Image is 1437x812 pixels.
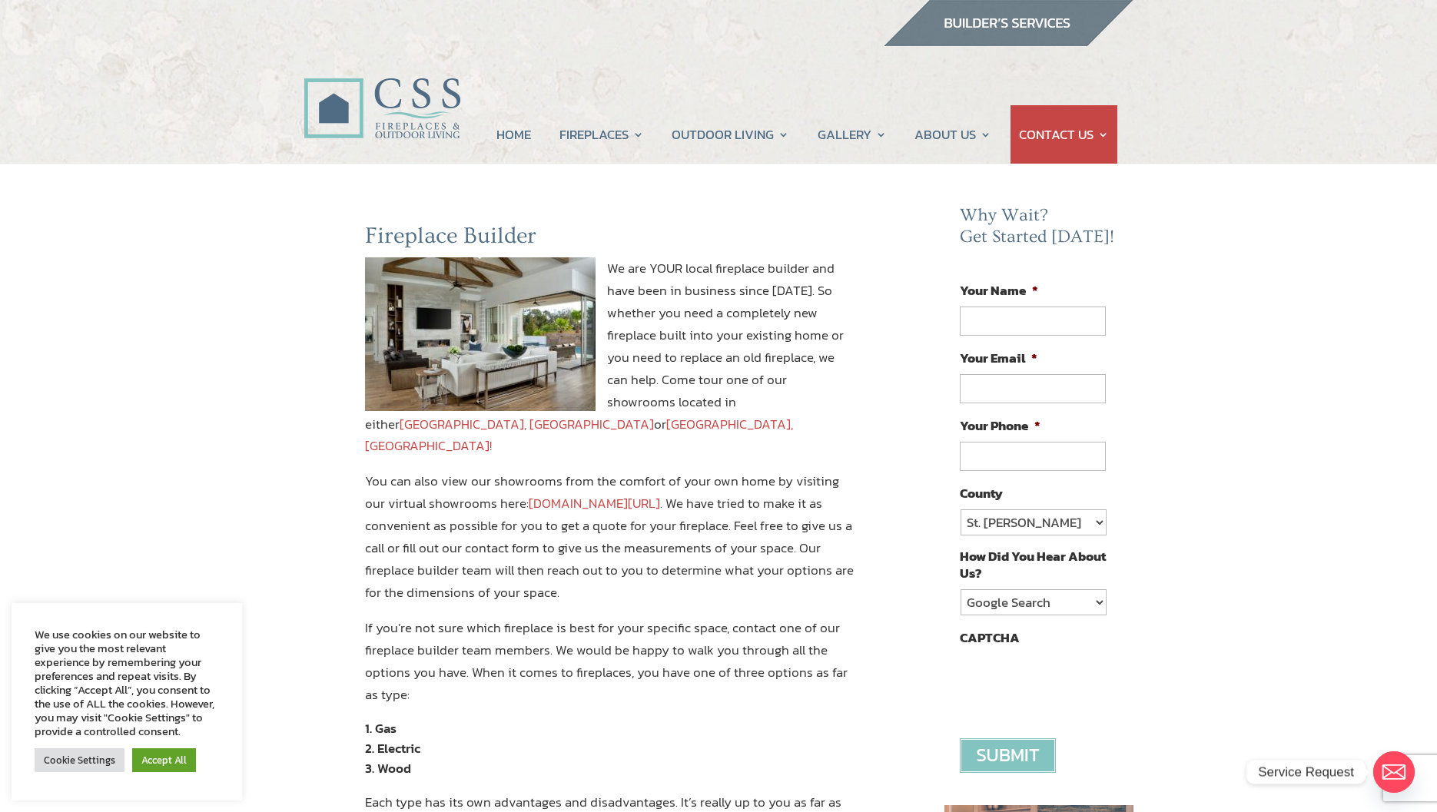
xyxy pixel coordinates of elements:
[960,738,1056,773] input: Submit
[960,485,1003,502] label: County
[960,654,1193,714] iframe: reCAPTCHA
[365,617,858,719] p: If you’re not sure which fireplace is best for your specific space, contact one of our fireplace ...
[132,748,196,772] a: Accept All
[960,205,1118,255] h2: Why Wait? Get Started [DATE]!
[365,738,858,758] li: Electric
[883,31,1133,51] a: builder services construction supply
[960,629,1020,646] label: CAPTCHA
[960,282,1038,299] label: Your Name
[365,718,858,738] li: Gas
[365,257,858,470] p: We are YOUR local fireplace builder and have been in business since [DATE]. So whether you need a...
[960,417,1040,434] label: Your Phone
[960,350,1037,366] label: Your Email
[960,548,1106,582] label: How Did You Hear About Us?
[529,493,660,513] a: [DOMAIN_NAME][URL]
[400,414,654,434] a: [GEOGRAPHIC_DATA], [GEOGRAPHIC_DATA]
[818,105,887,164] a: GALLERY
[496,105,531,164] a: HOME
[1373,751,1415,793] a: Email
[365,257,596,411] img: fireplace builder jacksonville fl and ormond beach fl
[672,105,789,164] a: OUTDOOR LIVING
[35,628,219,738] div: We use cookies on our website to give you the most relevant experience by remembering your prefer...
[365,758,858,778] li: Wood
[914,105,991,164] a: ABOUT US
[1019,105,1109,164] a: CONTACT US
[365,470,858,616] p: You can also view our showrooms from the comfort of your own home by visiting our virtual showroo...
[35,748,124,772] a: Cookie Settings
[365,222,858,257] h2: Fireplace Builder
[559,105,644,164] a: FIREPLACES
[304,35,460,147] img: CSS Fireplaces & Outdoor Living (Formerly Construction Solutions & Supply)- Jacksonville Ormond B...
